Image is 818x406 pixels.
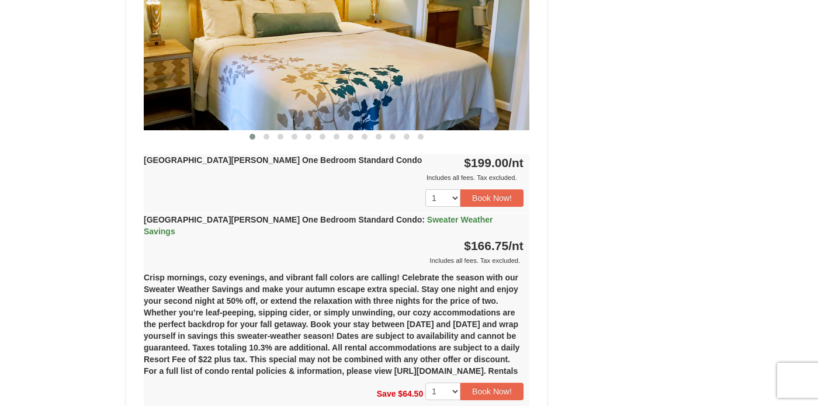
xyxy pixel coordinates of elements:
[144,266,529,403] div: Crisp mornings, cozy evenings, and vibrant fall colors are calling! Celebrate the season with our...
[508,156,524,169] span: /nt
[377,389,396,398] span: Save
[464,239,508,252] span: $166.75
[460,383,524,400] button: Book Now!
[460,189,524,207] button: Book Now!
[464,156,524,169] strong: $199.00
[398,389,423,398] span: $64.50
[144,172,524,183] div: Includes all fees. Tax excluded.
[144,155,422,165] strong: [GEOGRAPHIC_DATA][PERSON_NAME] One Bedroom Standard Condo
[508,239,524,252] span: /nt
[422,215,425,224] span: :
[144,215,493,236] strong: [GEOGRAPHIC_DATA][PERSON_NAME] One Bedroom Standard Condo
[144,255,524,266] div: Includes all fees. Tax excluded.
